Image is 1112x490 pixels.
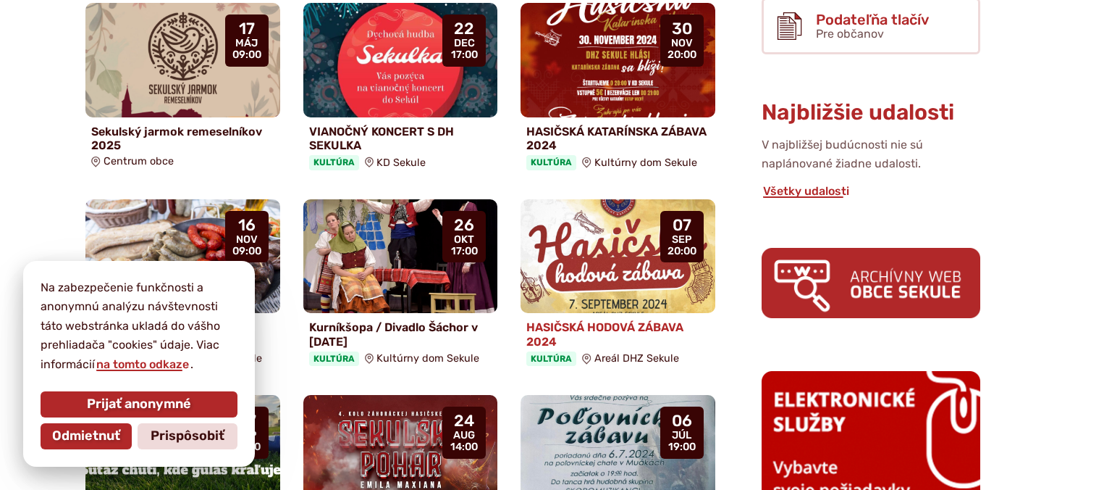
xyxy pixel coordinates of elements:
span: Kultúra [526,155,576,170]
span: Kultúrny dom Sekule [376,352,479,365]
h4: Kurníkšopa / Divadlo Šáchor v [DATE] [309,320,492,348]
span: okt [451,234,478,246]
h4: Sekulský jarmok remeselníkov 2025 [91,125,274,152]
h4: HASIČSKÁ KATARÍNSKA ZÁBAVA 2024 [526,125,709,152]
span: 17 [232,20,261,38]
span: Areál DHZ Sekule [594,352,679,365]
p: V najbližšej budúcnosti nie sú naplánované žiadne udalosti. [762,136,980,174]
p: Na zabezpečenie funkčnosti a anonymnú analýzu návštevnosti táto webstránka ukladá do vášho prehli... [41,278,237,374]
a: VIANOČNÝ KONCERT S DH SEKULKA KultúraKD Sekule 22 dec 17:00 [303,3,498,176]
span: 16 [232,217,261,234]
button: Prispôsobiť [138,423,237,449]
span: nov [232,234,261,246]
span: 07 [667,217,696,234]
a: HASIČSKÁ HODOVÁ ZÁBAVA 2024 KultúraAreál DHZ Sekule 07 sep 20:00 [521,199,715,373]
a: Kurníkšopa / Divadlo Šáchor v [DATE] KultúraKultúrny dom Sekule 26 okt 17:00 [303,199,498,373]
span: 30 [667,20,696,38]
span: 19:00 [668,441,696,453]
span: Prispôsobiť [151,428,224,444]
span: Prijať anonymné [87,396,191,412]
span: Kultúra [309,155,359,170]
h3: Najbližšie udalosti [762,101,980,125]
h4: VIANOČNÝ KONCERT S DH SEKULKA [309,125,492,152]
span: 24 [450,412,478,430]
a: HASIČSKÁ KATARÍNSKA ZÁBAVA 2024 KultúraKultúrny dom Sekule 30 nov 20:00 [521,3,715,176]
span: 14:00 [450,441,478,453]
a: Zabíjačkové špeciality – [PERSON_NAME] KultúraKultúrny dom Sekule 16 nov 09:00 [85,199,280,373]
span: Kultúra [526,352,576,366]
span: Podateľňa tlačív [816,12,929,28]
span: 17:00 [451,49,478,61]
a: Všetky udalosti [762,184,851,198]
span: 20:00 [667,246,696,257]
span: 09:00 [232,246,261,257]
button: Prijať anonymné [41,391,237,418]
h4: HASIČSKÁ HODOVÁ ZÁBAVA 2024 [526,320,709,348]
a: Sekulský jarmok remeselníkov 2025 Centrum obce 17 máj 09:00 [85,3,280,173]
span: dec [451,38,478,49]
span: KD Sekule [376,157,426,169]
span: sep [667,234,696,246]
span: 26 [451,217,478,234]
span: 09:00 [232,49,261,61]
span: nov [667,38,696,49]
span: 06 [668,412,696,430]
span: Odmietnuť [52,428,120,444]
img: archiv.png [762,248,980,318]
span: 17:00 [451,246,478,257]
span: Centrum obce [104,155,174,167]
span: júl [668,430,696,441]
span: 20:00 [667,49,696,61]
span: Kultúrny dom Sekule [594,157,697,169]
span: 22 [451,20,478,38]
span: Pre občanov [816,27,884,41]
a: na tomto odkaze [95,357,190,371]
span: Kultúra [309,352,359,366]
span: máj [232,38,261,49]
span: aug [450,430,478,441]
button: Odmietnuť [41,423,132,449]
